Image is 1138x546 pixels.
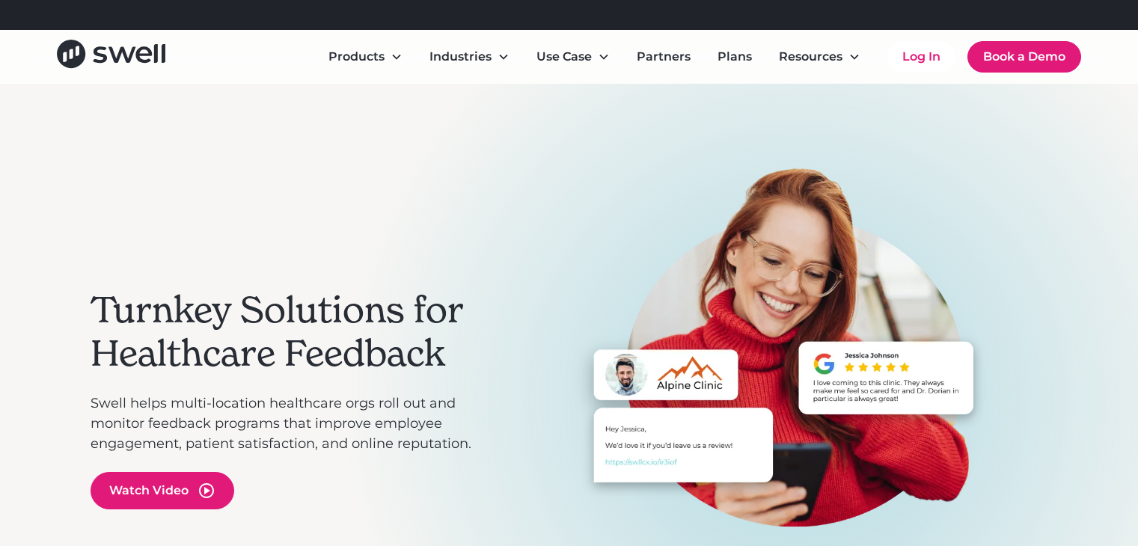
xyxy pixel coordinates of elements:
a: Book a Demo [967,41,1081,73]
div: Resources [779,48,842,66]
a: Partners [625,42,703,72]
div: Industries [429,48,492,66]
a: home [57,40,165,73]
div: Products [328,48,385,66]
div: Watch Video [109,482,189,500]
div: Use Case [536,48,592,66]
a: open lightbox [91,472,234,509]
div: Resources [767,42,872,72]
a: Plans [706,42,764,72]
div: Use Case [524,42,622,72]
a: Log In [887,42,955,72]
p: Swell helps multi-location healthcare orgs roll out and monitor feedback programs that improve em... [91,393,495,454]
div: Industries [417,42,521,72]
div: Products [316,42,414,72]
h2: Turnkey Solutions for Healthcare Feedback [91,289,495,375]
